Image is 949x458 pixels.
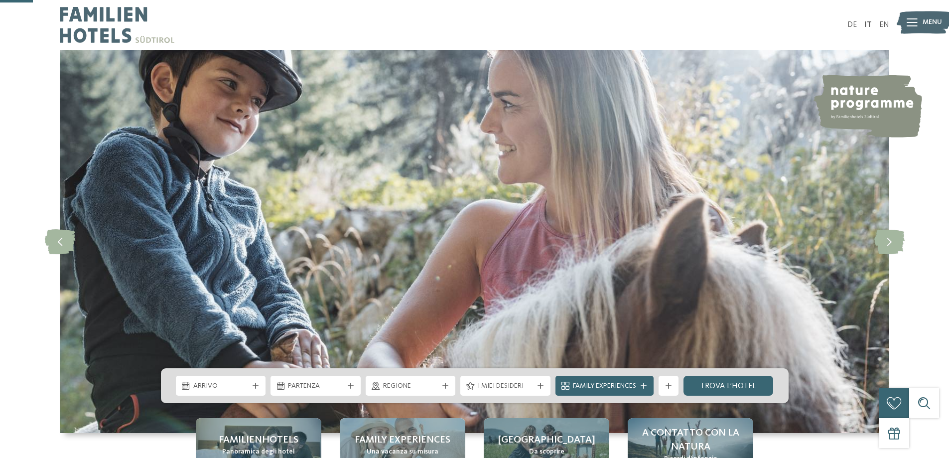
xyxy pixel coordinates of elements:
span: Una vacanza su misura [367,447,438,457]
img: Family hotel Alto Adige: the happy family places! [60,50,889,433]
img: nature programme by Familienhotels Südtirol [813,75,922,138]
span: I miei desideri [478,381,533,391]
span: Family Experiences [573,381,636,391]
a: EN [879,21,889,29]
span: Familienhotels [219,433,298,447]
span: A contatto con la natura [638,426,743,454]
a: DE [847,21,857,29]
a: trova l’hotel [683,376,774,396]
span: Da scoprire [529,447,564,457]
span: Menu [923,17,942,27]
span: [GEOGRAPHIC_DATA] [498,433,595,447]
span: Panoramica degli hotel [222,447,295,457]
span: Family experiences [355,433,450,447]
span: Arrivo [193,381,249,391]
span: Regione [383,381,438,391]
span: Partenza [288,381,343,391]
a: IT [864,21,872,29]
